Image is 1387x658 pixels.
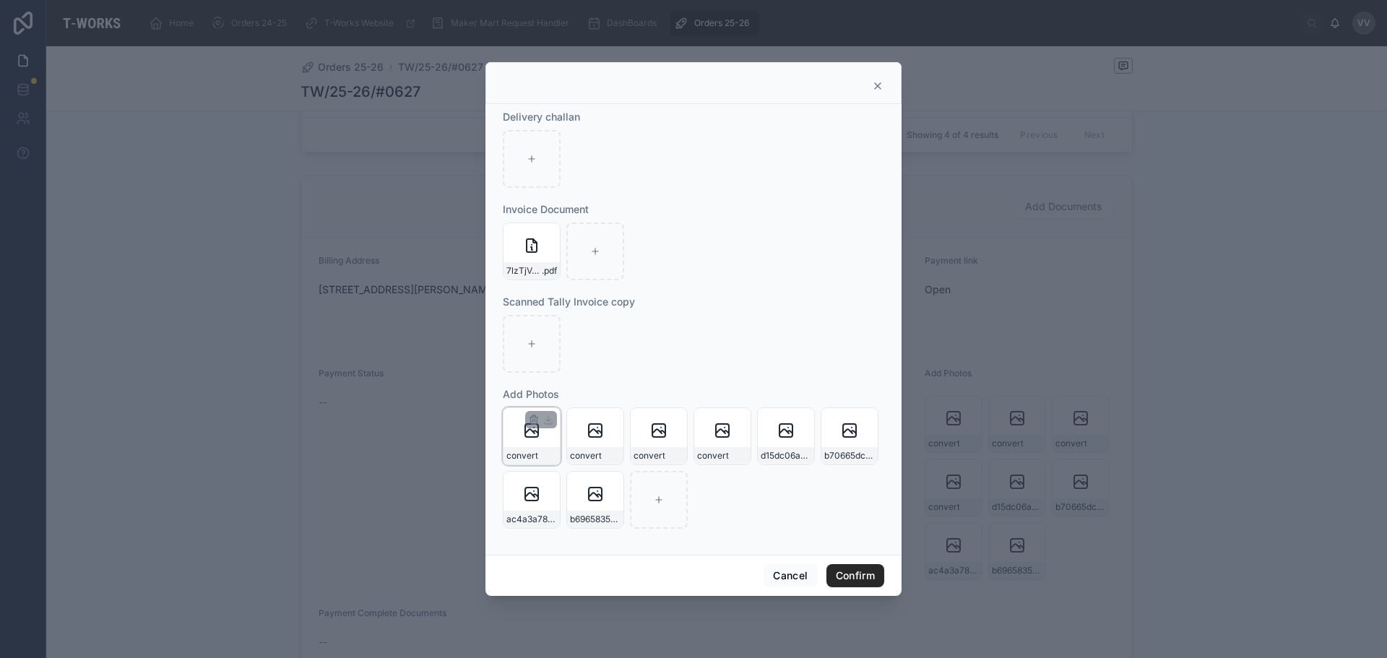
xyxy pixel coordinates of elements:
span: b70665dc-3e76-400a-8948-a226f0f3180e-20250811_111122 [824,450,875,462]
span: b6965835-664b-49a4-8904-05b1475c6e42-20250811_111148 [570,514,621,525]
span: convert [697,450,729,462]
span: d15dc06a-54fd-4c3a-bcdd-9c90f9954303-20250811_111117 [761,450,811,462]
span: 7lzTjVsQjytGGrWGu5Bg-a90e681c-8e1e-4453-95ac-28bc7cf30e8a-Ajanics-Electronics-Private-Limited---(... [506,265,542,277]
span: Invoice Document [503,203,589,215]
span: convert [570,450,602,462]
span: Add Photos [503,388,559,400]
button: Confirm [826,564,884,587]
span: convert [506,450,538,462]
button: Cancel [764,564,817,587]
span: Delivery challan [503,111,580,123]
span: ac4a3a78-1166-4d8e-999b-ec55f33c9f26-20250811_111128 [506,514,557,525]
span: Scanned Tally Invoice copy [503,295,635,308]
span: .pdf [542,265,557,277]
span: convert [634,450,665,462]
